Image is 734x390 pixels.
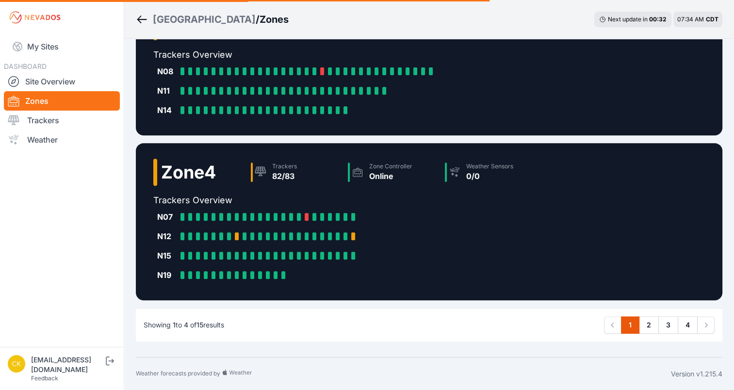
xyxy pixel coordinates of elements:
div: 82/83 [272,170,297,182]
span: / [256,13,260,26]
div: N08 [157,65,177,77]
a: Trackers82/83 [247,159,344,186]
a: Trackers [4,111,120,130]
a: 2 [639,316,659,334]
div: Weather forecasts provided by [136,369,671,379]
div: Weather Sensors [466,162,513,170]
span: Next update in [608,16,648,23]
a: My Sites [4,35,120,58]
div: Version v1.215.4 [671,369,722,379]
div: N19 [157,269,177,281]
div: N12 [157,230,177,242]
nav: Pagination [604,316,715,334]
div: Trackers [272,162,297,170]
a: 1 [621,316,639,334]
a: Zones [4,91,120,111]
h2: Trackers Overview [153,194,538,207]
div: 00 : 32 [649,16,667,23]
div: N11 [157,85,177,97]
div: Online [369,170,412,182]
div: Zone Controller [369,162,412,170]
span: DASHBOARD [4,62,47,70]
nav: Breadcrumb [136,7,289,32]
div: 0/0 [466,170,513,182]
img: ckent@prim.com [8,355,25,373]
a: Weather [4,130,120,149]
p: Showing to of results [144,320,224,330]
span: CDT [706,16,718,23]
span: 4 [184,321,188,329]
img: Nevados [8,10,62,25]
a: Weather Sensors0/0 [441,159,538,186]
div: [EMAIL_ADDRESS][DOMAIN_NAME] [31,355,104,374]
a: 3 [658,316,678,334]
a: 4 [678,316,698,334]
span: 1 [173,321,176,329]
a: [GEOGRAPHIC_DATA] [153,13,256,26]
div: N15 [157,250,177,261]
h2: Trackers Overview [153,48,538,62]
a: Site Overview [4,72,120,91]
h2: Zone 4 [161,162,216,182]
span: 07:34 AM [677,16,704,23]
span: 15 [196,321,203,329]
div: N07 [157,211,177,223]
div: N14 [157,104,177,116]
h3: Zones [260,13,289,26]
a: Feedback [31,374,58,382]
